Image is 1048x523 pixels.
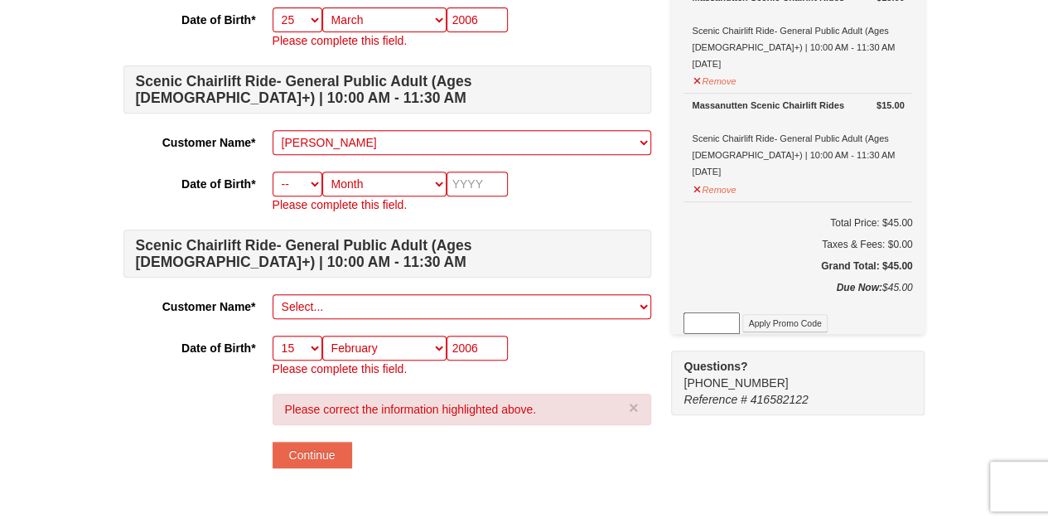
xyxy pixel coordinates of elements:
h6: Total Price: $45.00 [683,215,912,231]
p: Please complete this field. [273,196,651,213]
input: YYYY [447,172,508,196]
div: $45.00 [683,279,912,312]
strong: Questions? [683,360,747,373]
strong: Date of Birth* [181,341,255,355]
button: Remove [692,69,736,90]
strong: Customer Name* [162,136,256,149]
span: Reference # [683,393,746,406]
strong: Date of Birth* [181,177,255,191]
span: [PHONE_NUMBER] [683,358,895,390]
div: Massanutten Scenic Chairlift Rides [692,97,904,114]
p: Please complete this field. [273,361,651,377]
input: YYYY [447,336,508,361]
h4: Scenic Chairlift Ride- General Public Adult (Ages [DEMOGRAPHIC_DATA]+) | 10:00 AM - 11:30 AM [123,230,651,278]
div: Please correct the information highlighted above. [273,394,651,425]
button: × [629,400,639,416]
h4: Scenic Chairlift Ride- General Public Adult (Ages [DEMOGRAPHIC_DATA]+) | 10:00 AM - 11:30 AM [123,65,651,114]
p: Please complete this field. [273,32,651,49]
span: 416582122 [751,393,809,406]
strong: Date of Birth* [181,13,255,27]
button: Remove [692,177,736,198]
div: Taxes & Fees: $0.00 [683,236,912,253]
div: Scenic Chairlift Ride- General Public Adult (Ages [DEMOGRAPHIC_DATA]+) | 10:00 AM - 11:30 AM [DATE] [692,97,904,180]
button: Continue [273,442,352,468]
h5: Grand Total: $45.00 [683,258,912,274]
button: Apply Promo Code [742,314,827,332]
strong: Due Now: [836,282,881,293]
strong: Customer Name* [162,300,256,313]
input: YYYY [447,7,508,32]
strong: $15.00 [877,97,905,114]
